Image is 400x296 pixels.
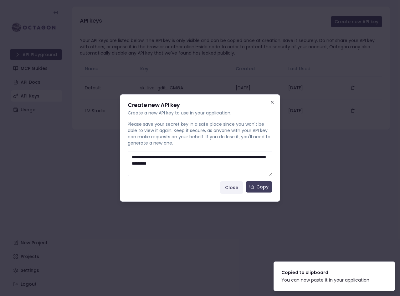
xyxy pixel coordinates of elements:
[246,181,272,193] button: Copy
[220,181,243,194] button: Close
[128,110,272,116] p: Create a new API key to use in your application.
[128,102,272,108] h2: Create new API key
[281,269,369,276] div: Copied to clipboard
[281,277,369,283] div: You can now paste it in your application
[128,121,272,146] p: Please save your secret key in a safe place since you won't be able to view it again. Keep it sec...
